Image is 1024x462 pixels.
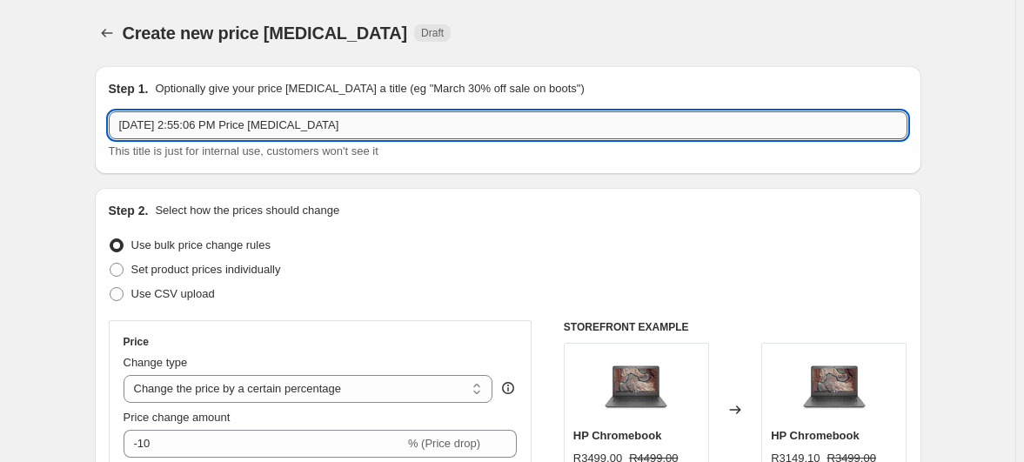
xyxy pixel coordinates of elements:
h2: Step 1. [109,80,149,97]
span: Create new price [MEDICAL_DATA] [123,23,408,43]
img: CHROMEBOOK_FRONT-Copy_80x.jpg [601,352,671,422]
button: Price change jobs [95,21,119,45]
h2: Step 2. [109,202,149,219]
span: Use bulk price change rules [131,238,271,251]
input: -15 [124,430,405,458]
h3: Price [124,335,149,349]
span: HP Chromebook [573,429,662,442]
span: Draft [421,26,444,40]
input: 30% off holiday sale [109,111,907,139]
div: help [499,379,517,397]
p: Optionally give your price [MEDICAL_DATA] a title (eg "March 30% off sale on boots") [155,80,584,97]
span: % (Price drop) [408,437,480,450]
img: CHROMEBOOK_FRONT-Copy_80x.jpg [800,352,869,422]
span: HP Chromebook [771,429,860,442]
p: Select how the prices should change [155,202,339,219]
span: Use CSV upload [131,287,215,300]
span: Change type [124,356,188,369]
span: Set product prices individually [131,263,281,276]
span: Price change amount [124,411,231,424]
h6: STOREFRONT EXAMPLE [564,320,907,334]
span: This title is just for internal use, customers won't see it [109,144,378,157]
